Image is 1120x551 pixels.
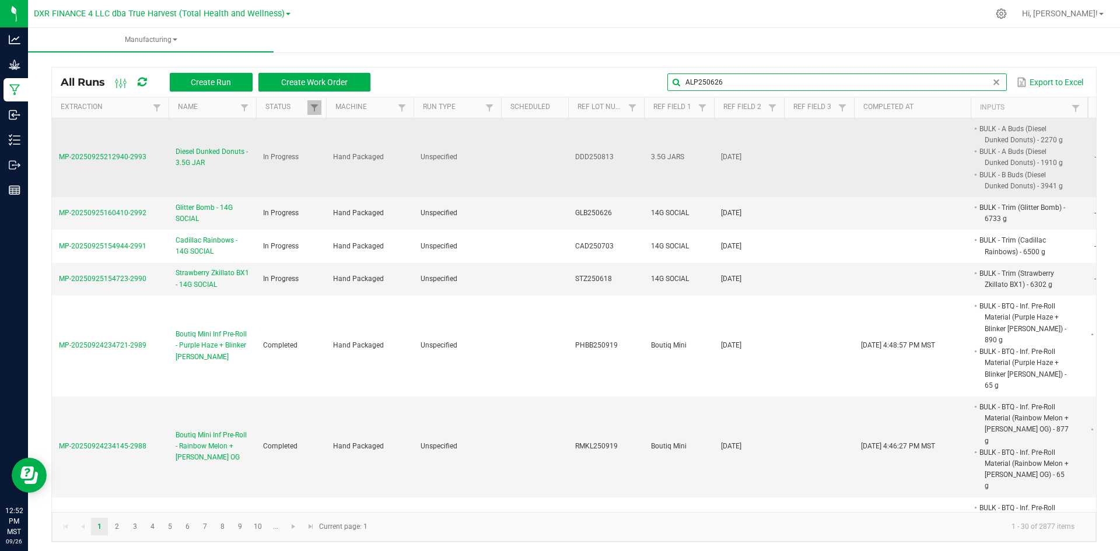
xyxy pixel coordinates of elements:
[34,9,285,19] span: DXR FINANCE 4 LLC dba True Harvest (Total Health and Wellness)
[994,8,1009,19] div: Manage settings
[978,234,1070,257] li: BULK - Trim (Cadillac Rainbows) - 6500 g
[59,275,146,283] span: MP-20250925154723-2990
[575,242,614,250] span: CAD250703
[237,100,251,115] a: Filter
[59,442,146,450] span: MP-20250924234145-2988
[765,100,779,115] a: Filter
[9,34,20,45] inline-svg: Analytics
[421,442,457,450] span: Unspecified
[421,242,457,250] span: Unspecified
[510,103,563,112] a: ScheduledSortable
[978,123,1070,146] li: BULK - A Buds (Diesel Dunked Donuts) - 2270 g
[978,146,1070,169] li: BULK - A Buds (Diesel Dunked Donuts) - 1910 g
[281,78,348,87] span: Create Work Order
[307,100,321,115] a: Filter
[52,512,1096,542] kendo-pager: Current page: 1
[214,518,231,535] a: Page 8
[91,518,108,535] a: Page 1
[374,517,1084,536] kendo-pager-info: 1 - 30 of 2877 items
[653,103,695,112] a: Ref Field 1Sortable
[250,518,267,535] a: Page 10
[575,153,614,161] span: DDD250813
[335,103,394,112] a: MachineSortable
[9,59,20,71] inline-svg: Grow
[176,268,249,290] span: Strawberry Zkillato BX1 - 14G SOCIAL
[263,209,299,217] span: In Progress
[395,100,409,115] a: Filter
[978,202,1070,224] li: BULK - Trim (Glitter Bomb) - 6733 g
[861,341,935,349] span: [DATE] 4:48:57 PM MST
[28,35,274,45] span: Manufacturing
[651,442,687,450] span: Boutiq Mini
[333,341,384,349] span: Hand Packaged
[721,242,741,250] span: [DATE]
[61,103,149,112] a: ExtractionSortable
[421,153,457,161] span: Unspecified
[61,72,379,92] div: All Runs
[9,134,20,146] inline-svg: Inventory
[176,430,249,464] span: Boutiq Mini Inf Pre-Roll - Rainbow Melon + [PERSON_NAME] OG
[651,242,689,250] span: 14G SOCIAL
[721,341,741,349] span: [DATE]
[265,103,307,112] a: StatusSortable
[651,209,689,217] span: 14G SOCIAL
[289,522,298,531] span: Go to the next page
[721,209,741,217] span: [DATE]
[625,100,639,115] a: Filter
[333,209,384,217] span: Hand Packaged
[108,518,125,535] a: Page 2
[285,518,302,535] a: Go to the next page
[1014,72,1086,92] button: Export to Excel
[9,159,20,171] inline-svg: Outbound
[176,202,249,224] span: Glitter Bomb - 14G SOCIAL
[162,518,178,535] a: Page 5
[263,275,299,283] span: In Progress
[978,502,1070,536] li: BULK - BTQ - Inf. Pre-Roll Material (Melon Z + Slimeade) - 915 g
[651,275,689,283] span: 14G SOCIAL
[978,268,1070,290] li: BULK - Trim (Strawberry Zkillato BX1) - 6302 g
[1069,101,1083,115] a: Filter
[176,329,249,363] span: Boutiq Mini Inf Pre-Roll - Purple Haze + Blinker [PERSON_NAME]
[59,341,146,349] span: MP-20250924234721-2989
[651,341,687,349] span: Boutiq Mini
[651,153,684,161] span: 3.5G JARS
[232,518,249,535] a: Page 9
[695,100,709,115] a: Filter
[793,103,835,112] a: Ref Field 3Sortable
[59,153,146,161] span: MP-20250925212940-2993
[12,458,47,493] iframe: Resource center
[423,103,482,112] a: Run TypeSortable
[861,442,935,450] span: [DATE] 4:46:27 PM MST
[421,275,457,283] span: Unspecified
[721,153,741,161] span: [DATE]
[992,78,1001,87] span: clear
[178,103,237,112] a: NameSortable
[333,153,384,161] span: Hand Packaged
[59,209,146,217] span: MP-20250925160410-2992
[721,442,741,450] span: [DATE]
[127,518,143,535] a: Page 3
[721,275,741,283] span: [DATE]
[421,341,457,349] span: Unspecified
[575,341,618,349] span: PHBB250919
[144,518,161,535] a: Page 4
[863,103,966,112] a: Completed AtSortable
[170,73,253,92] button: Create Run
[482,100,496,115] a: Filter
[333,242,384,250] span: Hand Packaged
[263,153,299,161] span: In Progress
[835,100,849,115] a: Filter
[575,442,618,450] span: RMKL250919
[978,346,1070,391] li: BULK - BTQ - Inf. Pre-Roll Material (Purple Haze + Blinker [PERSON_NAME]) - 65 g
[150,100,164,115] a: Filter
[575,275,612,283] span: STZ250618
[577,103,625,112] a: Ref Lot NumberSortable
[263,341,297,349] span: Completed
[176,146,249,169] span: Diesel Dunked Donuts - 3.5G JAR
[667,73,1006,91] input: Search by Run Name, Extraction, Machine, or Lot Number
[9,184,20,196] inline-svg: Reports
[267,518,284,535] a: Page 11
[258,73,370,92] button: Create Work Order
[179,518,196,535] a: Page 6
[9,84,20,96] inline-svg: Manufacturing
